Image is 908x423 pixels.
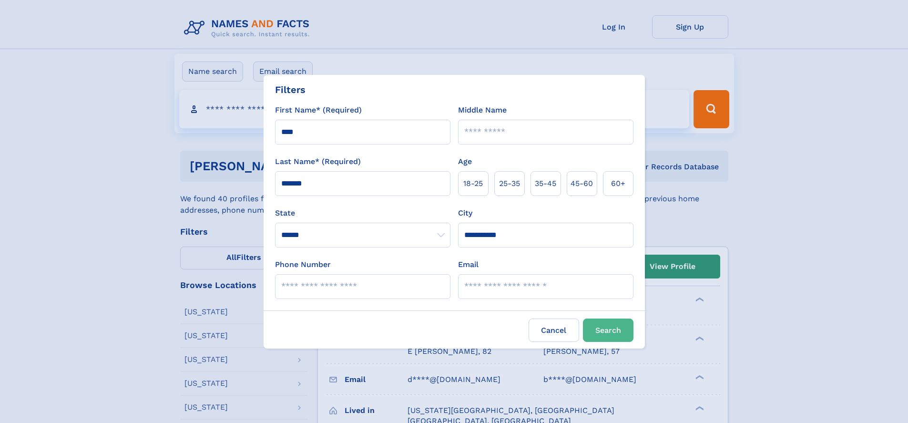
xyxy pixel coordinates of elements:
[458,207,472,219] label: City
[529,319,579,342] label: Cancel
[275,259,331,270] label: Phone Number
[275,104,362,116] label: First Name* (Required)
[463,178,483,189] span: 18‑25
[275,156,361,167] label: Last Name* (Required)
[275,83,306,97] div: Filters
[571,178,593,189] span: 45‑60
[458,156,472,167] label: Age
[499,178,520,189] span: 25‑35
[275,207,450,219] label: State
[611,178,625,189] span: 60+
[535,178,556,189] span: 35‑45
[458,104,507,116] label: Middle Name
[583,319,633,342] button: Search
[458,259,479,270] label: Email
